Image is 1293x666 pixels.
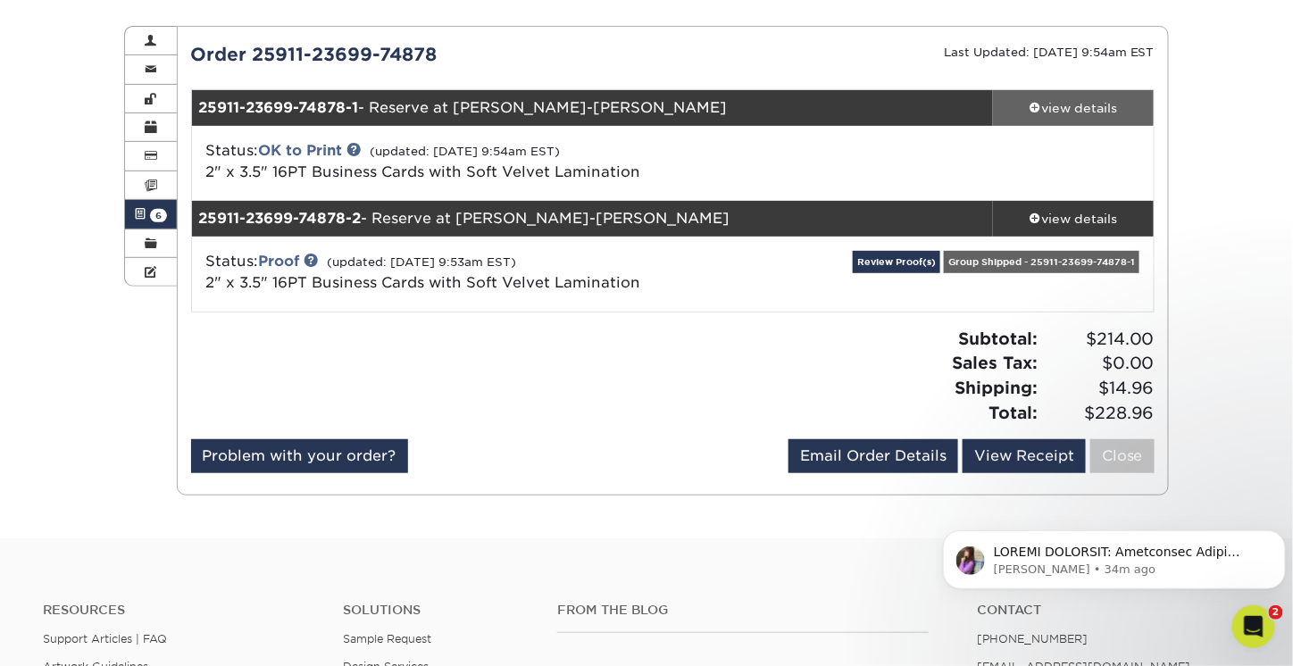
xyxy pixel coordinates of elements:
iframe: Intercom notifications message [936,493,1293,618]
a: 2" x 3.5" 16PT Business Cards with Soft Velvet Lamination [206,274,641,291]
iframe: Intercom live chat [1232,605,1275,648]
a: OK to Print [259,142,343,159]
span: $14.96 [1043,376,1155,401]
a: Email Order Details [788,439,958,473]
div: - Reserve at [PERSON_NAME]-[PERSON_NAME] [192,90,994,126]
span: 2 [1269,605,1283,620]
strong: Subtotal: [958,329,1038,348]
a: Proof [259,253,300,270]
span: $0.00 [1043,351,1155,376]
strong: 25911-23699-74878-1 [199,99,359,116]
span: $214.00 [1043,327,1155,352]
div: Order 25911-23699-74878 [178,41,673,68]
div: Status: [193,140,833,183]
a: Close [1090,439,1155,473]
h4: From the Blog [557,603,929,618]
a: 6 [125,200,177,229]
a: view details [993,201,1154,237]
div: view details [993,210,1154,228]
a: Review Proof(s) [853,251,940,273]
div: view details [993,99,1154,117]
div: - Reserve at [PERSON_NAME]-[PERSON_NAME] [192,201,994,237]
h4: Resources [43,603,316,618]
small: Last Updated: [DATE] 9:54am EST [944,46,1155,59]
strong: 25911-23699-74878-2 [199,210,362,227]
a: [PHONE_NUMBER] [977,632,1088,645]
h4: Solutions [343,603,530,618]
a: Sample Request [343,632,431,645]
div: Status: [193,251,833,294]
strong: Shipping: [955,378,1038,397]
div: Group Shipped - 25911-23699-74878-1 [944,251,1139,273]
small: (updated: [DATE] 9:54am EST) [371,145,561,158]
small: (updated: [DATE] 9:53am EST) [328,255,517,269]
a: 2" x 3.5" 16PT Business Cards with Soft Velvet Lamination [206,163,641,180]
a: View Receipt [963,439,1086,473]
a: view details [993,90,1154,126]
span: 6 [150,209,167,222]
strong: Sales Tax: [952,353,1038,372]
a: Problem with your order? [191,439,408,473]
strong: Total: [989,403,1038,422]
span: $228.96 [1043,401,1155,426]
